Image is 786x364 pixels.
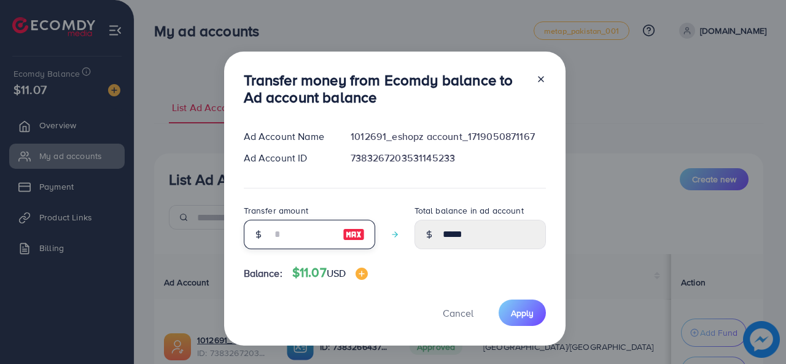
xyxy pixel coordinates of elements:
[327,266,346,280] span: USD
[341,130,555,144] div: 1012691_eshopz account_1719050871167
[511,307,534,319] span: Apply
[244,71,526,107] h3: Transfer money from Ecomdy balance to Ad account balance
[292,265,368,281] h4: $11.07
[499,300,546,326] button: Apply
[414,204,524,217] label: Total balance in ad account
[427,300,489,326] button: Cancel
[234,151,341,165] div: Ad Account ID
[356,268,368,280] img: image
[443,306,473,320] span: Cancel
[244,266,282,281] span: Balance:
[343,227,365,242] img: image
[341,151,555,165] div: 7383267203531145233
[234,130,341,144] div: Ad Account Name
[244,204,308,217] label: Transfer amount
